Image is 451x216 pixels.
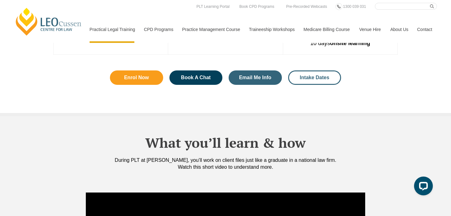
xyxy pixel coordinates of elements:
[229,70,282,85] a: Email Me Info
[341,3,367,10] a: 1300 039 031
[139,16,177,43] a: CPD Programs
[239,75,271,80] span: Email Me Info
[14,7,83,36] a: [PERSON_NAME] Centre for Law
[343,4,366,9] span: 1300 039 031
[181,75,211,80] span: Book A Chat
[284,39,397,48] p: 10 days
[285,3,329,10] a: Pre-Recorded Webcasts
[330,40,370,46] strong: onsite learning
[299,16,355,43] a: Medicare Billing Course
[244,16,299,43] a: Traineeship Workshops
[355,16,386,43] a: Venue Hire
[124,75,149,80] span: Enrol Now
[47,157,404,171] div: During PLT at [PERSON_NAME], you’ll work on client files just like a graduate in a national law f...
[85,16,139,43] a: Practical Legal Training
[238,3,276,10] a: Book CPD Programs
[386,16,412,43] a: About Us
[412,16,437,43] a: Contact
[169,70,223,85] a: Book A Chat
[288,70,341,85] a: Intake Dates
[178,16,244,43] a: Practice Management Course
[300,75,329,80] span: Intake Dates
[110,70,163,85] a: Enrol Now
[47,135,404,151] h2: What you’ll learn & how
[195,3,231,10] a: PLT Learning Portal
[409,174,435,200] iframe: LiveChat chat widget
